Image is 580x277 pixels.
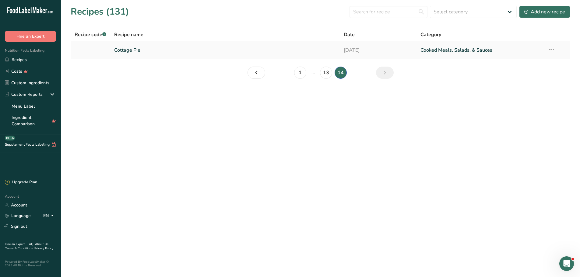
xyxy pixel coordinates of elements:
h1: Recipes (131) [71,5,129,19]
button: Hire an Expert [5,31,56,42]
a: Cooked Meals, Salads, & Sauces [420,44,541,57]
span: Category [420,31,441,38]
a: Privacy Policy [34,246,53,251]
div: Add new recipe [524,8,565,16]
a: Page 13. [320,67,332,79]
div: Custom Reports [5,91,43,98]
a: Language [5,210,31,221]
div: EN [43,212,56,220]
a: About Us . [5,242,48,251]
div: BETA [5,136,15,140]
a: Page 15. [376,67,394,79]
a: Page 13. [248,67,265,79]
div: Powered By FoodLabelMaker © 2025 All Rights Reserved [5,260,56,267]
div: Upgrade Plan [5,179,37,185]
span: Date [344,31,355,38]
button: Add new recipe [519,6,570,18]
input: Search for recipe [350,6,427,18]
a: Hire an Expert . [5,242,26,246]
a: Terms & Conditions . [5,246,34,251]
a: [DATE] [344,44,413,57]
span: Recipe code [75,31,106,38]
a: Cottage Pie [114,44,337,57]
a: FAQ . [28,242,35,246]
a: Page 1. [294,67,306,79]
span: Recipe name [114,31,143,38]
iframe: Intercom live chat [559,256,574,271]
